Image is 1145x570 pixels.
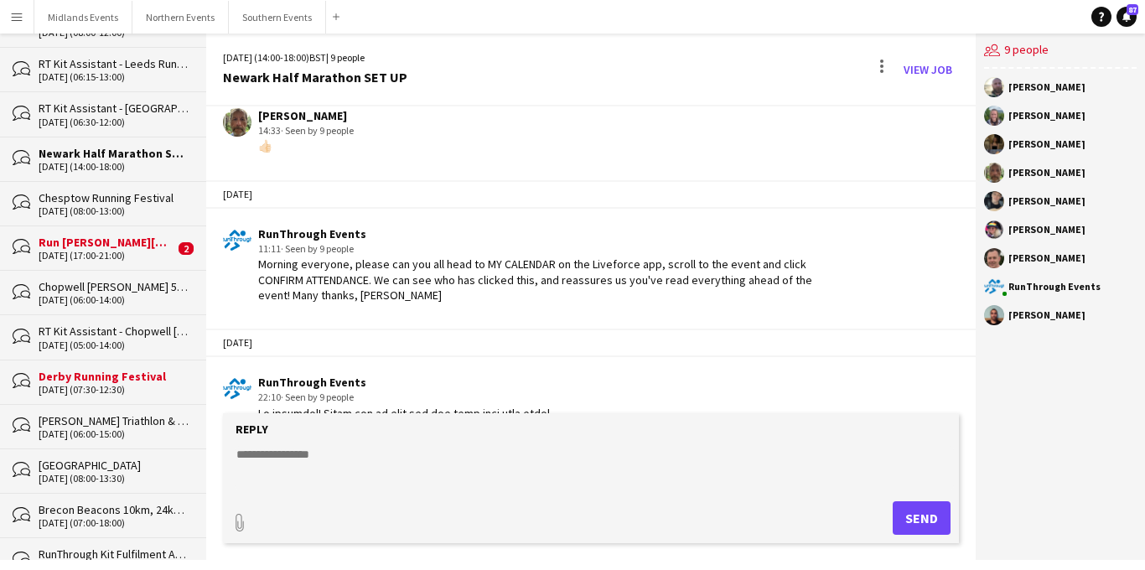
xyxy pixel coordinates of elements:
div: [DATE] (14:00-18:00) | 9 people [223,50,407,65]
div: [PERSON_NAME] [1008,111,1085,121]
div: 14:33 [258,123,354,138]
div: 👍🏻 [258,138,354,153]
div: [DATE] (07:00-18:00) [39,517,189,529]
div: 9 people [984,34,1137,69]
div: [DATE] (06:30-12:00) [39,117,189,128]
div: [DATE] (05:00-14:00) [39,339,189,351]
div: RunThrough Events [258,226,839,241]
div: [DATE] [206,180,977,209]
button: Southern Events [229,1,326,34]
div: [PERSON_NAME] [1008,82,1085,92]
div: [DATE] (07:30-12:30) [39,384,189,396]
div: [PERSON_NAME] [1008,139,1085,149]
div: [DATE] (17:00-21:00) [39,250,174,262]
div: [DATE] (08:00-13:00) [39,205,189,217]
div: Brecon Beacons 10km, 24km & 51km [39,502,189,517]
div: [DATE] (06:15-13:00) [39,71,189,83]
div: Newark Half Marathon SET UP [223,70,407,85]
div: [DATE] (06:00-15:00) [39,428,189,440]
div: [GEOGRAPHIC_DATA] [39,458,189,473]
label: Reply [236,422,268,437]
div: [PERSON_NAME] [258,108,354,123]
span: 87 [1127,4,1138,15]
span: · Seen by 9 people [281,242,354,255]
a: View Job [897,56,959,83]
div: [DATE] (14:00-18:00) [39,161,189,173]
a: 87 [1117,7,1137,27]
div: [PERSON_NAME] [1008,168,1085,178]
div: [DATE] [206,329,977,357]
span: 2 [179,242,194,255]
div: RunThrough Events [258,375,839,390]
span: · Seen by 9 people [281,124,354,137]
div: [PERSON_NAME] [1008,253,1085,263]
button: Northern Events [132,1,229,34]
div: [PERSON_NAME] [1008,225,1085,235]
div: [PERSON_NAME] [1008,310,1085,320]
div: 11:11 [258,241,839,256]
button: Send [893,501,951,535]
div: Chesptow Running Festival [39,190,189,205]
div: Chopwell [PERSON_NAME] 5k, 10k & 10 Miles & [PERSON_NAME] [39,279,189,294]
div: Newark Half Marathon SET UP [39,146,189,161]
div: [PERSON_NAME] [1008,196,1085,206]
div: Derby Running Festival [39,369,189,384]
div: RT Kit Assistant - Leeds Running Festival [39,56,189,71]
div: RunThrough Events [1008,282,1101,292]
button: Midlands Events [34,1,132,34]
div: RunThrough Kit Fulfilment Assistant [39,547,189,562]
div: Run [PERSON_NAME][GEOGRAPHIC_DATA] [39,235,174,250]
div: [DATE] (08:00-13:30) [39,473,189,484]
div: 22:10 [258,390,839,405]
span: · Seen by 9 people [281,391,354,403]
div: [PERSON_NAME] Triathlon & Run [39,413,189,428]
span: BST [309,51,326,64]
div: Morning everyone, please can you all head to MY CALENDAR on the Liveforce app, scroll to the even... [258,256,839,303]
div: RT Kit Assistant - [GEOGRAPHIC_DATA] 5k and 10k [39,101,189,116]
div: [DATE] (06:00-14:00) [39,294,189,306]
div: RT Kit Assistant - Chopwell [PERSON_NAME] 5k, 10k & 10 Miles & [PERSON_NAME] [39,324,189,339]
